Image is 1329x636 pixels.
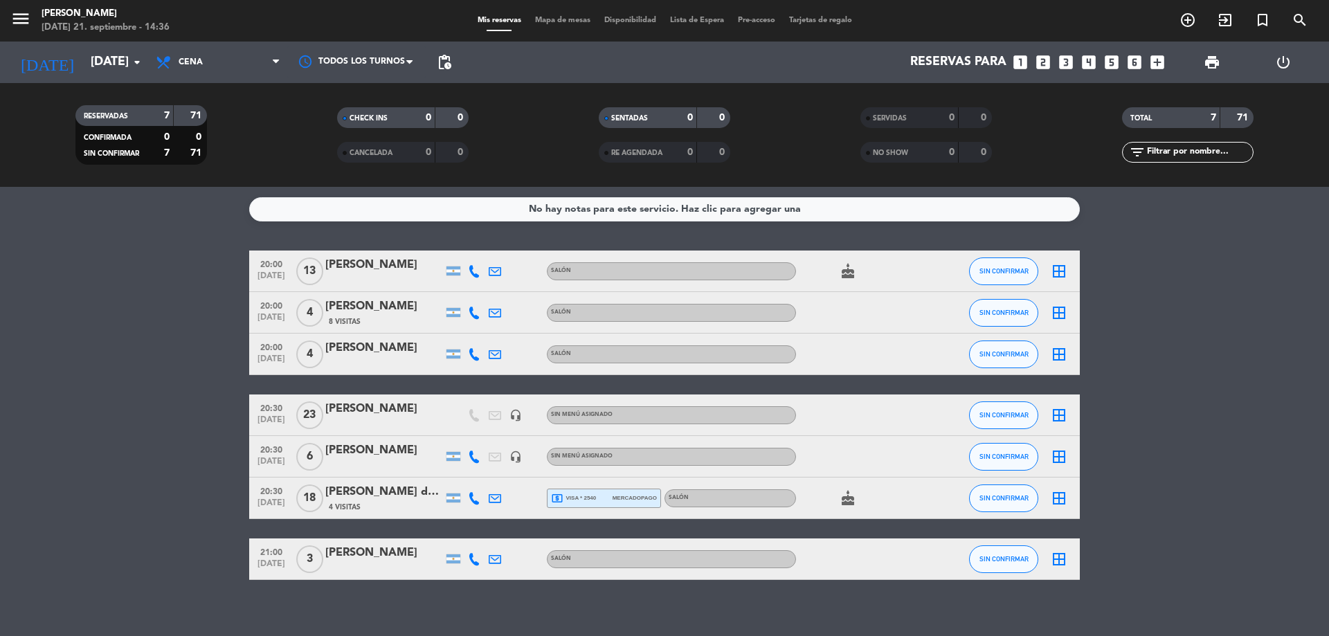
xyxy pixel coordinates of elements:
div: [PERSON_NAME] [325,298,443,316]
span: 18 [296,484,323,512]
span: 4 [296,299,323,327]
i: border_all [1051,263,1067,280]
span: Cena [179,57,203,67]
strong: 0 [458,147,466,157]
span: Disponibilidad [597,17,663,24]
i: looks_3 [1057,53,1075,71]
span: 8 Visitas [329,316,361,327]
i: headset_mic [509,409,522,421]
div: [PERSON_NAME] [325,442,443,460]
strong: 0 [196,132,204,142]
span: Salón [669,495,689,500]
span: TOTAL [1130,115,1152,122]
i: looks_two [1034,53,1052,71]
span: Mapa de mesas [528,17,597,24]
strong: 0 [426,147,431,157]
span: 20:30 [254,482,289,498]
button: SIN CONFIRMAR [969,340,1038,368]
strong: 0 [426,113,431,122]
i: search [1292,12,1308,28]
strong: 0 [981,113,989,122]
div: [PERSON_NAME] [325,339,443,357]
div: LOG OUT [1247,42,1319,83]
strong: 0 [687,113,693,122]
button: SIN CONFIRMAR [969,443,1038,471]
i: looks_6 [1125,53,1143,71]
span: Mis reservas [471,17,528,24]
span: 21:00 [254,543,289,559]
i: looks_one [1011,53,1029,71]
span: [DATE] [254,457,289,473]
strong: 0 [949,147,955,157]
span: 20:00 [254,297,289,313]
strong: 0 [164,132,170,142]
span: [DATE] [254,354,289,370]
span: Sin menú asignado [551,412,613,417]
i: border_all [1051,305,1067,321]
span: RE AGENDADA [611,149,662,156]
strong: 71 [190,148,204,158]
strong: 71 [1237,113,1251,122]
span: 3 [296,545,323,573]
span: SIN CONFIRMAR [979,267,1029,275]
i: arrow_drop_down [129,54,145,71]
span: Sin menú asignado [551,453,613,459]
span: 20:30 [254,441,289,457]
span: SIN CONFIRMAR [84,150,139,157]
span: CHECK INS [350,115,388,122]
button: menu [10,8,31,34]
span: SIN CONFIRMAR [979,555,1029,563]
span: Salón [551,351,571,356]
strong: 0 [687,147,693,157]
span: mercadopago [613,493,657,502]
strong: 0 [719,113,727,122]
span: 20:00 [254,255,289,271]
i: power_settings_new [1275,54,1292,71]
span: SIN CONFIRMAR [979,494,1029,502]
div: [PERSON_NAME] [325,544,443,562]
button: SIN CONFIRMAR [969,401,1038,429]
span: 20:00 [254,338,289,354]
i: turned_in_not [1254,12,1271,28]
i: add_box [1148,53,1166,71]
i: menu [10,8,31,29]
span: SIN CONFIRMAR [979,350,1029,358]
span: print [1204,54,1220,71]
strong: 0 [719,147,727,157]
i: border_all [1051,346,1067,363]
span: SIN CONFIRMAR [979,309,1029,316]
i: border_all [1051,448,1067,465]
span: [DATE] [254,271,289,287]
span: pending_actions [436,54,453,71]
div: No hay notas para este servicio. Haz clic para agregar una [529,201,801,217]
span: CONFIRMADA [84,134,132,141]
span: Salón [551,268,571,273]
strong: 7 [164,111,170,120]
span: 13 [296,257,323,285]
input: Filtrar por nombre... [1146,145,1253,160]
i: cake [840,490,856,507]
span: 20:30 [254,399,289,415]
i: looks_4 [1080,53,1098,71]
div: [PERSON_NAME] de los [PERSON_NAME] [325,483,443,501]
span: Reservas para [910,55,1006,69]
strong: 0 [949,113,955,122]
span: NO SHOW [873,149,908,156]
strong: 71 [190,111,204,120]
i: exit_to_app [1217,12,1233,28]
strong: 0 [458,113,466,122]
i: filter_list [1129,144,1146,161]
i: cake [840,263,856,280]
div: [PERSON_NAME] [325,256,443,274]
span: Tarjetas de regalo [782,17,859,24]
span: visa * 2540 [551,492,596,505]
button: SIN CONFIRMAR [969,299,1038,327]
button: SIN CONFIRMAR [969,545,1038,573]
span: SERVIDAS [873,115,907,122]
button: SIN CONFIRMAR [969,257,1038,285]
div: [PERSON_NAME] [325,400,443,418]
i: border_all [1051,551,1067,567]
span: Salón [551,309,571,315]
span: 23 [296,401,323,429]
span: SENTADAS [611,115,648,122]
